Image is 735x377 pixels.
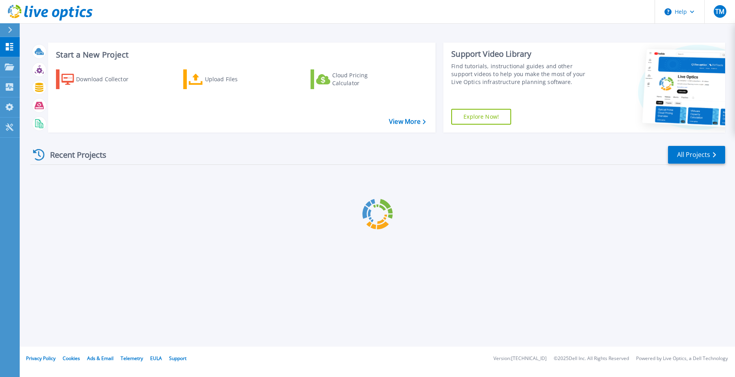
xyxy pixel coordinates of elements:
a: Upload Files [183,69,271,89]
li: Version: [TECHNICAL_ID] [493,356,547,361]
li: © 2025 Dell Inc. All Rights Reserved [554,356,629,361]
div: Recent Projects [30,145,117,164]
a: View More [389,118,426,125]
a: Download Collector [56,69,144,89]
a: Privacy Policy [26,355,56,362]
div: Upload Files [205,71,268,87]
li: Powered by Live Optics, a Dell Technology [636,356,728,361]
a: Support [169,355,186,362]
h3: Start a New Project [56,50,425,59]
div: Cloud Pricing Calculator [332,71,395,87]
a: Cookies [63,355,80,362]
a: Explore Now! [451,109,511,125]
div: Download Collector [76,71,139,87]
a: Cloud Pricing Calculator [311,69,398,89]
a: Telemetry [121,355,143,362]
a: All Projects [668,146,725,164]
span: TM [715,8,724,15]
div: Find tutorials, instructional guides and other support videos to help you make the most of your L... [451,62,595,86]
div: Support Video Library [451,49,595,59]
a: Ads & Email [87,355,114,362]
a: EULA [150,355,162,362]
